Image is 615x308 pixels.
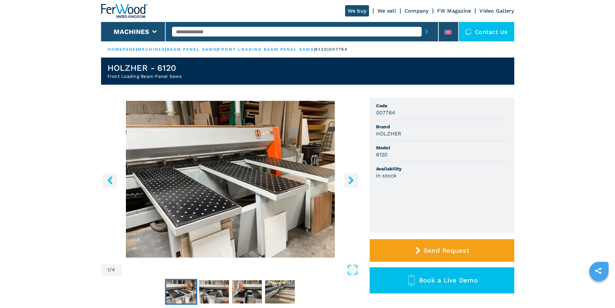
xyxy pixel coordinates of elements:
a: Company [405,8,429,14]
a: sharethis [590,263,606,279]
button: Go to Slide 1 [165,279,197,305]
h3: HOLZHER [376,130,402,137]
span: | [136,47,137,52]
img: Front Loading Beam Panel Saws HOLZHER 6120 [101,101,360,258]
img: 95c7ea4c4eff18fee789cb15b6e59846 [265,280,295,303]
a: front loading beam panel saws [218,47,314,52]
img: b737f9cae259e6cedb71e2991033afcb [166,280,196,303]
span: Book a Live Demo [419,276,478,284]
h3: 6120 [376,151,388,158]
a: We sell [377,8,396,14]
img: Contact us [465,28,472,35]
a: machines [138,47,165,52]
span: | [165,47,166,52]
button: Go to Slide 2 [198,279,230,305]
iframe: Chat [588,279,610,303]
span: Availability [376,165,508,172]
button: right-button [344,173,358,187]
button: Send Request [370,239,514,262]
button: Go to Slide 3 [231,279,263,305]
img: 316fe341933ca71ee3743152f840b251 [232,280,262,303]
img: bea1ac9a5a5299313c5ecdb00f77368d [199,280,229,303]
span: Code [376,102,508,109]
h2: Front Loading Beam Panel Saws [108,73,181,80]
span: Send Request [424,247,469,254]
img: Ferwood [101,4,148,18]
h3: in stock [376,172,397,179]
p: 6120 | [315,47,329,52]
span: | [217,47,218,52]
button: Book a Live Demo [370,267,514,293]
span: / [109,267,112,272]
button: Open Fullscreen [123,264,358,276]
a: FW Magazine [437,8,471,14]
div: Contact us [459,22,514,41]
p: 007764 [329,47,348,52]
span: 1 [108,267,109,272]
h1: HOLZHER - 6120 [108,63,181,73]
a: HOMEPAGE [108,47,136,52]
nav: Thumbnail Navigation [101,279,360,305]
button: left-button [103,173,117,187]
span: 4 [112,267,115,272]
a: We buy [345,5,369,16]
a: beam panel saws [167,47,217,52]
h3: 007764 [376,109,395,116]
span: Brand [376,123,508,130]
button: submit-button [422,24,432,39]
button: Machines [114,28,149,36]
a: Video Gallery [479,8,514,14]
button: Go to Slide 4 [264,279,296,305]
div: Go to Slide 1 [101,101,360,258]
span: | [314,47,315,52]
span: Model [376,144,508,151]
